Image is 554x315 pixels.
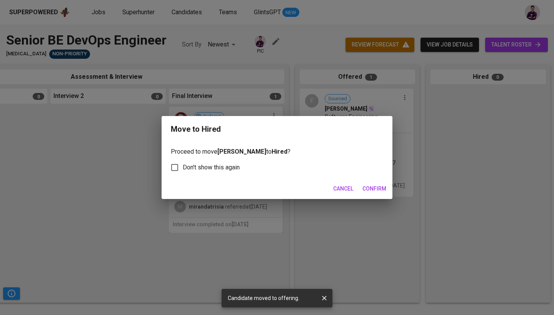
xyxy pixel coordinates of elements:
span: Don't show this again [183,163,240,172]
div: Candidate moved to offering. [228,291,299,305]
span: Cancel [333,184,353,194]
button: Confirm [359,182,389,196]
b: Hired [272,148,287,155]
span: Confirm [362,184,386,194]
button: Cancel [330,182,356,196]
p: Proceed to move to ? [171,147,383,156]
b: [PERSON_NAME] [217,148,266,155]
div: Move to Hired [171,124,221,135]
